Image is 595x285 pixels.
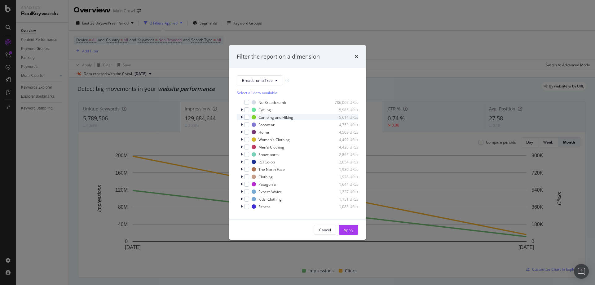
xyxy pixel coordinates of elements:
[328,167,358,172] div: 1,980 URLs
[258,174,273,180] div: Clothing
[258,145,284,150] div: Men's Clothing
[328,100,358,105] div: 786,067 URLs
[242,78,273,83] span: Breadcrumb Tree
[258,189,282,194] div: Expert Advice
[328,159,358,165] div: 2,054 URLs
[258,204,271,209] div: Fitness
[328,189,358,194] div: 1,237 URLs
[229,45,366,240] div: modal
[328,204,358,209] div: 1,083 URLs
[237,90,358,96] div: Select all data available
[328,130,358,135] div: 4,503 URLs
[258,197,282,202] div: Kids' Clothing
[237,75,283,85] button: Breadcrumb Tree
[258,122,275,127] div: Footwear
[328,152,358,157] div: 2,865 URLs
[328,182,358,187] div: 1,644 URLs
[574,264,589,279] div: Open Intercom Messenger
[258,100,286,105] div: No Breadcrumb
[258,159,275,165] div: REI Co-op
[319,227,331,233] div: Cancel
[314,225,336,235] button: Cancel
[328,122,358,127] div: 4,753 URLs
[328,137,358,142] div: 4,492 URLs
[258,115,293,120] div: Camping and Hiking
[328,145,358,150] div: 4,426 URLs
[237,53,320,61] div: Filter the report on a dimension
[258,152,279,157] div: Snowsports
[258,137,290,142] div: Women's Clothing
[328,174,358,180] div: 1,928 URLs
[258,130,269,135] div: Home
[258,167,285,172] div: The North Face
[258,182,276,187] div: Patagonia
[328,197,358,202] div: 1,151 URLs
[339,225,358,235] button: Apply
[355,53,358,61] div: times
[344,227,353,233] div: Apply
[328,115,358,120] div: 5,614 URLs
[258,107,271,113] div: Cycling
[328,107,358,113] div: 5,985 URLs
